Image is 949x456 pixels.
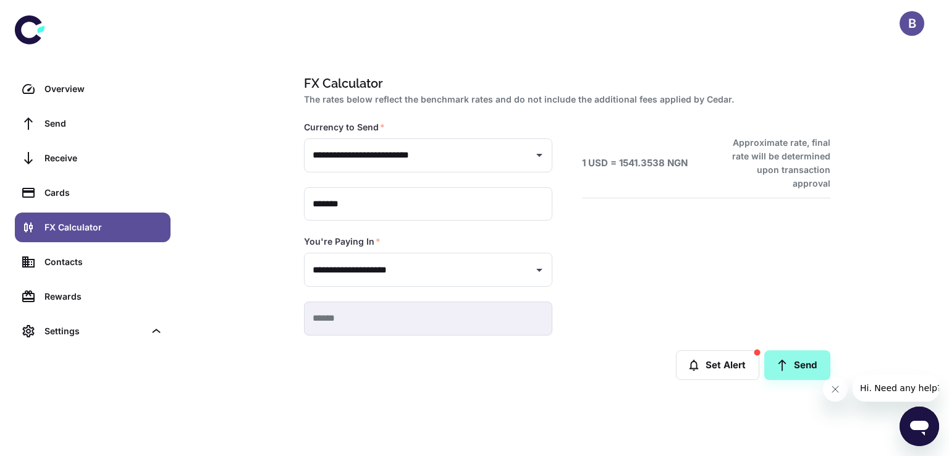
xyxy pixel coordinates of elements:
[304,121,385,133] label: Currency to Send
[15,143,171,173] a: Receive
[582,156,688,171] h6: 1 USD = 1541.3538 NGN
[44,324,145,338] div: Settings
[531,146,548,164] button: Open
[7,9,89,19] span: Hi. Need any help?
[676,350,759,380] button: Set Alert
[764,350,830,380] a: Send
[15,213,171,242] a: FX Calculator
[900,407,939,446] iframe: Button to launch messaging window
[15,74,171,104] a: Overview
[44,186,163,200] div: Cards
[15,109,171,138] a: Send
[531,261,548,279] button: Open
[304,235,381,248] label: You're Paying In
[44,82,163,96] div: Overview
[44,117,163,130] div: Send
[44,255,163,269] div: Contacts
[15,247,171,277] a: Contacts
[15,282,171,311] a: Rewards
[15,178,171,208] a: Cards
[44,290,163,303] div: Rewards
[44,221,163,234] div: FX Calculator
[900,11,924,36] button: B
[44,151,163,165] div: Receive
[719,136,830,190] h6: Approximate rate, final rate will be determined upon transaction approval
[304,74,825,93] h1: FX Calculator
[15,316,171,346] div: Settings
[853,374,939,402] iframe: Message from company
[823,377,848,402] iframe: Close message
